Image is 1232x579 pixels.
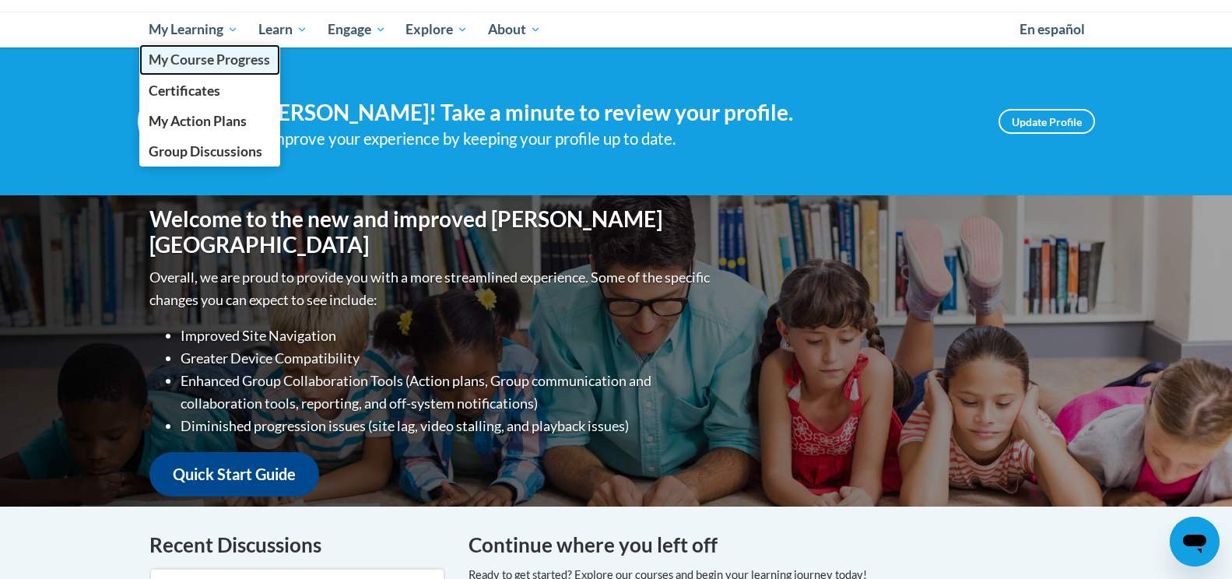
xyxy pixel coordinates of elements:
[405,20,468,39] span: Explore
[149,530,445,560] h4: Recent Discussions
[258,20,307,39] span: Learn
[478,12,551,47] a: About
[126,12,1107,47] div: Main menu
[1020,21,1085,37] span: En español
[139,136,281,167] a: Group Discussions
[318,12,396,47] a: Engage
[248,12,318,47] a: Learn
[328,20,386,39] span: Engage
[149,113,247,129] span: My Action Plans
[181,325,714,347] li: Improved Site Navigation
[149,82,220,99] span: Certificates
[231,126,975,152] div: Help improve your experience by keeping your profile up to date.
[395,12,478,47] a: Explore
[231,100,975,126] h4: Hi [PERSON_NAME]! Take a minute to review your profile.
[139,44,281,75] a: My Course Progress
[469,530,1083,560] h4: Continue where you left off
[139,12,249,47] a: My Learning
[1009,13,1095,46] a: En español
[149,20,238,39] span: My Learning
[149,51,270,68] span: My Course Progress
[149,206,714,258] h1: Welcome to the new and improved [PERSON_NAME][GEOGRAPHIC_DATA]
[139,106,281,136] a: My Action Plans
[181,370,714,415] li: Enhanced Group Collaboration Tools (Action plans, Group communication and collaboration tools, re...
[181,347,714,370] li: Greater Device Compatibility
[1170,517,1220,567] iframe: Button to launch messaging window
[149,452,319,497] a: Quick Start Guide
[149,266,714,311] p: Overall, we are proud to provide you with a more streamlined experience. Some of the specific cha...
[181,415,714,437] li: Diminished progression issues (site lag, video stalling, and playback issues)
[149,143,262,160] span: Group Discussions
[139,75,281,106] a: Certificates
[488,20,541,39] span: About
[138,86,208,156] img: Profile Image
[999,109,1095,134] a: Update Profile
